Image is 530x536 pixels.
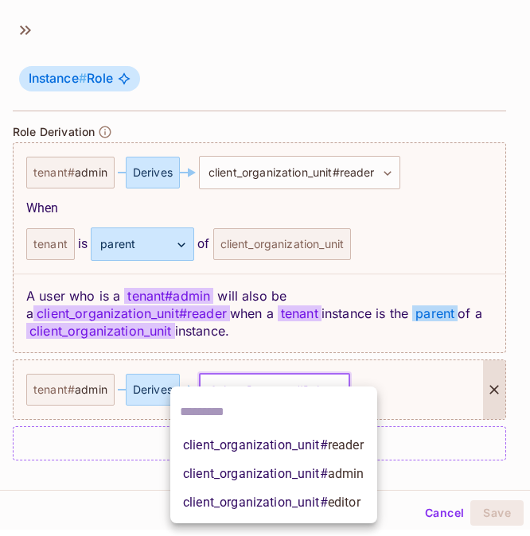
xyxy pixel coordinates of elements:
[328,437,364,452] span: reader
[183,464,364,484] span: client_organization_unit #
[183,493,360,512] span: client_organization_unit #
[328,466,364,481] span: admin
[328,495,360,510] span: editor
[183,436,364,455] span: client_organization_unit #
